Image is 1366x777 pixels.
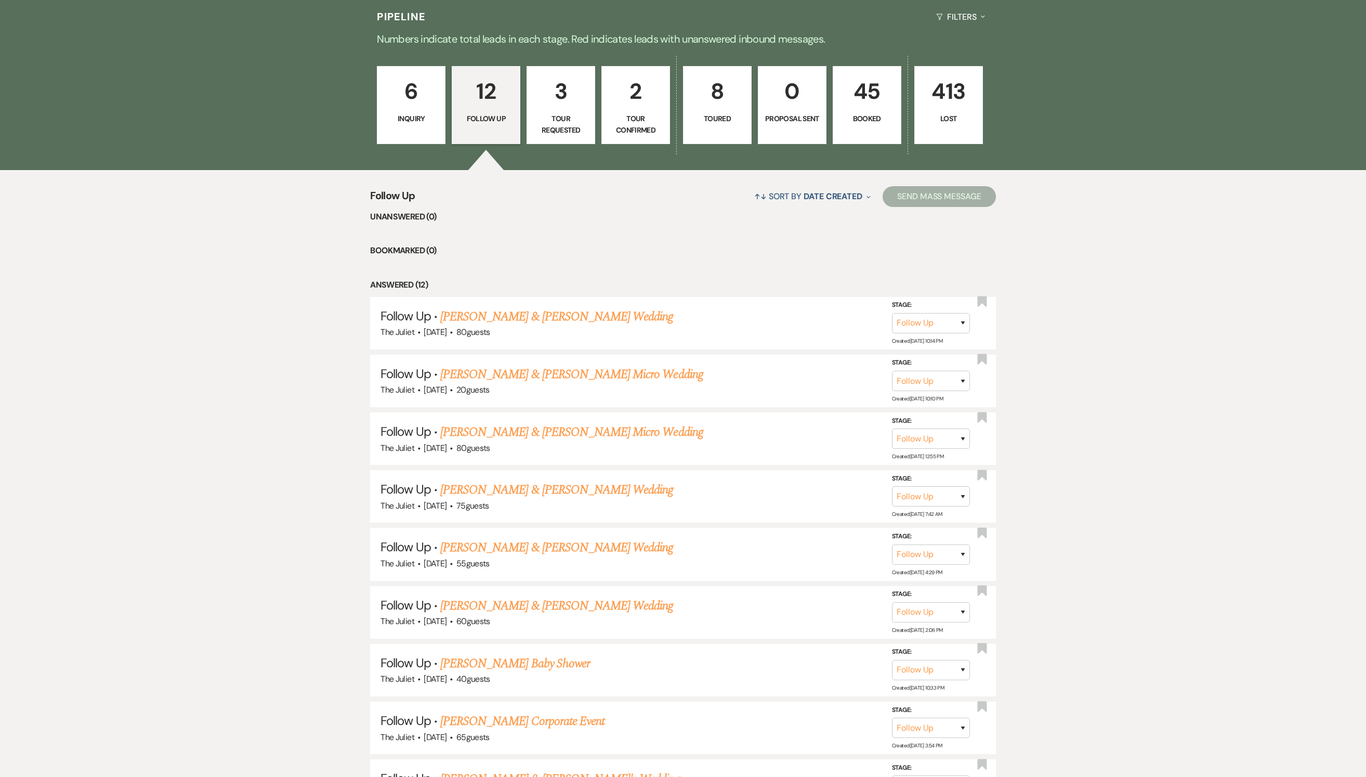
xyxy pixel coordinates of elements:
span: Follow Up [380,481,430,497]
a: 413Lost [914,66,983,144]
span: The Juliet [380,384,414,395]
a: [PERSON_NAME] & [PERSON_NAME] Wedding [440,597,673,615]
span: 20 guests [456,384,490,395]
span: [DATE] [424,616,446,627]
p: Inquiry [384,113,439,124]
p: 2 [608,74,663,109]
span: Follow Up [370,188,415,210]
span: 55 guests [456,558,490,569]
span: Created: [DATE] 10:10 PM [892,395,943,402]
span: [DATE] [424,327,446,338]
a: 2Tour Confirmed [601,66,670,144]
p: Follow Up [458,113,514,124]
span: Date Created [804,191,862,202]
span: The Juliet [380,674,414,684]
a: [PERSON_NAME] & [PERSON_NAME] Wedding [440,307,673,326]
span: Follow Up [380,655,430,671]
label: Stage: [892,300,970,311]
label: Stage: [892,531,970,542]
a: [PERSON_NAME] Corporate Event [440,712,605,731]
label: Stage: [892,762,970,774]
span: 80 guests [456,327,490,338]
span: Created: [DATE] 10:14 PM [892,338,942,344]
span: 40 guests [456,674,490,684]
a: 0Proposal Sent [758,66,826,144]
p: 45 [839,74,895,109]
span: Follow Up [380,713,430,729]
li: Unanswered (0) [370,210,995,224]
span: ↑↓ [754,191,767,202]
span: The Juliet [380,500,414,511]
span: [DATE] [424,558,446,569]
label: Stage: [892,704,970,716]
button: Filters [932,3,989,31]
p: 0 [765,74,820,109]
span: Created: [DATE] 12:55 PM [892,453,943,460]
span: [DATE] [424,500,446,511]
span: Follow Up [380,423,430,439]
a: 3Tour Requested [527,66,595,144]
span: 65 guests [456,732,490,743]
span: [DATE] [424,384,446,395]
li: Bookmarked (0) [370,244,995,257]
span: Created: [DATE] 10:33 PM [892,684,944,691]
p: Numbers indicate total leads in each stage. Red indicates leads with unanswered inbound messages. [309,31,1057,47]
a: [PERSON_NAME] Baby Shower [440,654,590,673]
span: Created: [DATE] 7:42 AM [892,511,942,517]
span: The Juliet [380,443,414,454]
p: 3 [533,74,588,109]
p: 413 [921,74,976,109]
span: Follow Up [380,539,430,555]
span: Created: [DATE] 4:29 PM [892,568,942,575]
span: The Juliet [380,732,414,743]
span: [DATE] [424,732,446,743]
span: Follow Up [380,308,430,324]
span: The Juliet [380,616,414,627]
p: 8 [690,74,745,109]
p: 12 [458,74,514,109]
span: The Juliet [380,558,414,569]
button: Sort By Date Created [750,183,875,210]
span: 80 guests [456,443,490,454]
a: 12Follow Up [452,66,520,144]
p: Proposal Sent [765,113,820,124]
p: Tour Confirmed [608,113,663,136]
h3: Pipeline [377,9,426,24]
label: Stage: [892,416,970,427]
span: Follow Up [380,597,430,613]
span: The Juliet [380,327,414,338]
label: Stage: [892,357,970,369]
span: Follow Up [380,366,430,382]
a: 6Inquiry [377,66,445,144]
a: 45Booked [833,66,901,144]
label: Stage: [892,646,970,658]
a: [PERSON_NAME] & [PERSON_NAME] Wedding [440,538,673,557]
button: Send Mass Message [883,186,996,207]
a: [PERSON_NAME] & [PERSON_NAME] Micro Wedding [440,423,703,442]
span: [DATE] [424,443,446,454]
a: [PERSON_NAME] & [PERSON_NAME] Wedding [440,481,673,499]
label: Stage: [892,473,970,485]
a: [PERSON_NAME] & [PERSON_NAME] Micro Wedding [440,365,703,384]
label: Stage: [892,589,970,600]
p: 6 [384,74,439,109]
a: 8Toured [683,66,752,144]
p: Tour Requested [533,113,588,136]
span: 75 guests [456,500,489,511]
span: Created: [DATE] 2:06 PM [892,627,943,633]
li: Answered (12) [370,278,995,292]
p: Toured [690,113,745,124]
span: [DATE] [424,674,446,684]
span: 60 guests [456,616,490,627]
p: Booked [839,113,895,124]
span: Created: [DATE] 3:54 PM [892,742,942,749]
p: Lost [921,113,976,124]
